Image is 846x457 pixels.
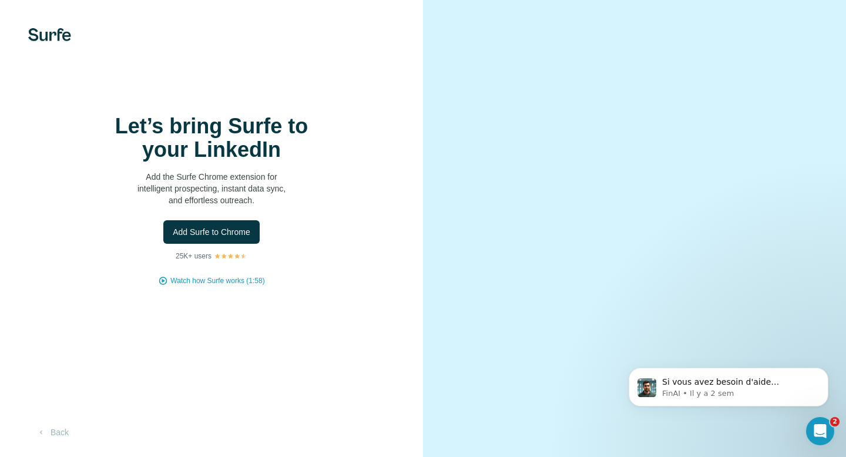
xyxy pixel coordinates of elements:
[176,251,211,261] p: 25K+ users
[28,28,71,41] img: Surfe's logo
[214,253,247,260] img: Rating Stars
[51,45,203,56] p: Message from FinAI, sent Il y a 2 sem
[830,417,840,426] span: 2
[170,275,264,286] button: Watch how Surfe works (1:58)
[163,220,260,244] button: Add Surfe to Chrome
[94,115,329,162] h1: Let’s bring Surfe to your LinkedIn
[806,417,834,445] iframe: Intercom live chat
[173,226,250,238] span: Add Surfe to Chrome
[94,171,329,206] p: Add the Surfe Chrome extension for intelligent prospecting, instant data sync, and effortless out...
[51,34,199,113] span: Si vous avez besoin d'aide supplémentaire pour enrichir plusieurs profils LinkedIn en masse, je s...
[611,343,846,425] iframe: Intercom notifications message
[28,422,77,443] button: Back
